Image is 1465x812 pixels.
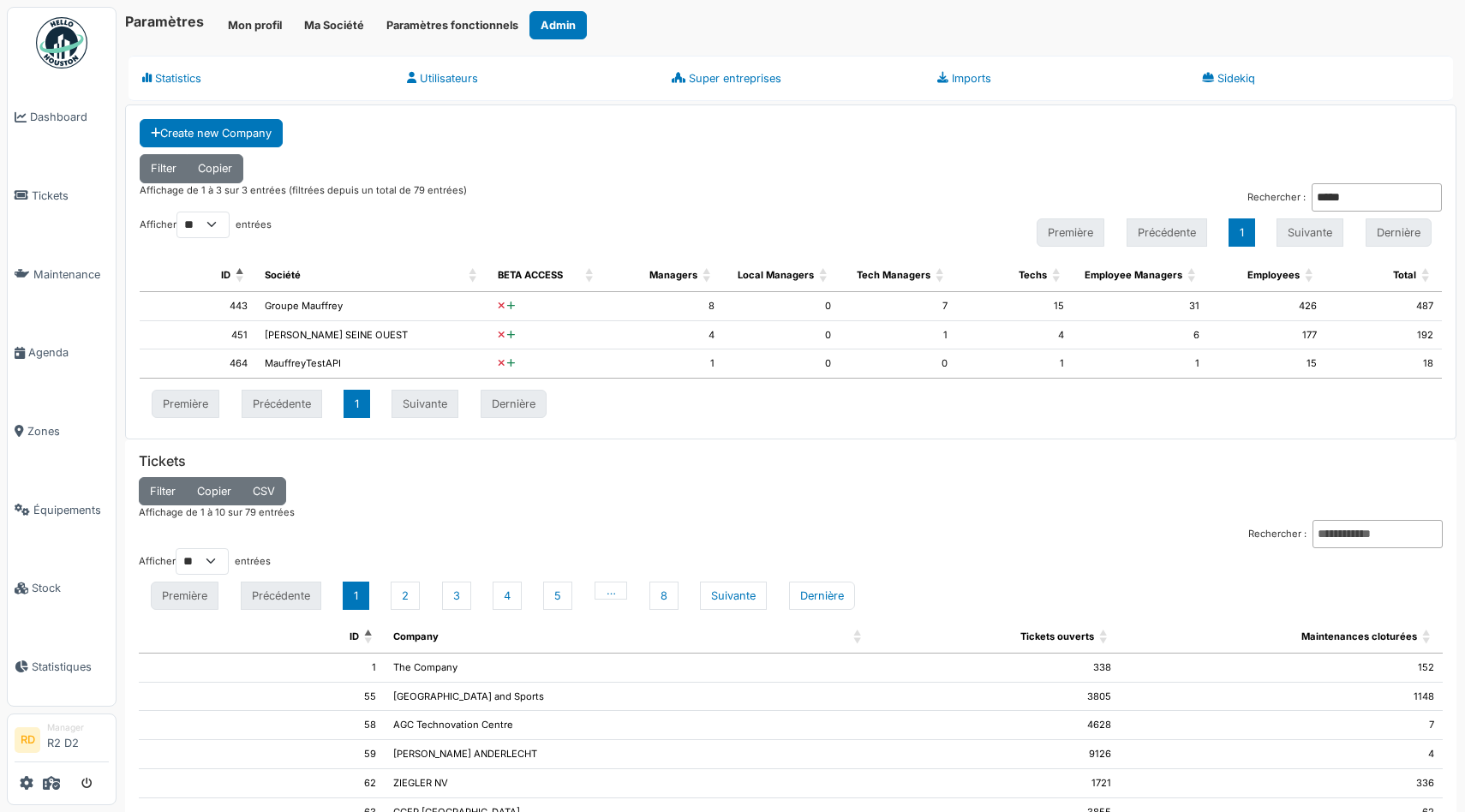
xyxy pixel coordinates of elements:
[28,344,109,361] span: Agenda
[1247,269,1300,281] span: translation missing: fr.user.employees
[649,269,697,281] span: translation missing: fr.user.managers
[1020,630,1094,642] span: Tickets ouverts
[956,292,1073,321] td: 15
[1025,213,1442,253] nav: pagination
[217,11,293,39] button: Mon profil
[8,157,116,236] a: Tickets
[840,321,956,350] td: 1
[1422,621,1432,653] span: Maintenances cloturées: Activate to sort
[139,576,1443,616] nav: pagination
[140,154,188,182] button: Filter
[1208,292,1324,321] td: 426
[936,260,946,291] span: Tech Managers: Activate to sort
[738,269,814,281] span: translation missing: fr.user.local_managers
[1188,56,1453,101] a: Sidekiq
[30,109,109,125] span: Dashboard
[139,453,1443,469] h6: Tickets
[33,502,109,518] span: Équipements
[198,162,232,175] span: Copier
[1073,292,1208,321] td: 31
[27,423,109,439] span: Zones
[1325,321,1442,350] td: 192
[606,349,722,379] td: 1
[33,266,109,283] span: Maintenance
[1247,190,1306,205] label: Rechercher :
[139,477,187,505] button: Filter
[256,321,489,350] td: [PERSON_NAME] SEINE OUEST
[498,269,563,281] span: BETA ACCESS
[150,485,176,498] span: Filter
[350,630,359,642] span: ID
[385,683,875,712] td: [GEOGRAPHIC_DATA] and Sports
[343,582,369,610] button: 1
[393,630,439,642] span: Company
[140,349,256,379] td: 464
[139,711,385,740] td: 58
[242,477,286,505] button: CSV
[344,390,370,418] button: 1
[32,580,109,596] span: Stock
[723,292,840,321] td: 0
[1099,621,1109,653] span: Tickets ouverts: Activate to sort
[139,548,271,575] label: Afficher entrées
[1073,321,1208,350] td: 6
[649,582,679,610] button: 8
[8,392,116,471] a: Zones
[723,349,840,379] td: 0
[1248,527,1307,541] label: Rechercher :
[658,56,923,101] a: Super entreprises
[543,582,572,610] button: 5
[8,235,116,313] a: Maintenance
[493,582,522,610] button: 4
[186,477,242,505] button: Copier
[1208,321,1324,350] td: 177
[789,582,855,610] button: Last
[393,56,658,101] a: Utilisateurs
[606,292,722,321] td: 8
[139,505,1443,520] div: Affichage de 1 à 10 sur 79 entrées
[197,485,231,498] span: Copier
[1393,269,1416,281] span: Total
[1301,630,1417,642] span: Maintenances cloturées
[385,654,875,683] td: The Company
[15,721,109,762] a: RD ManagerR2 D2
[857,269,930,281] span: translation missing: fr.user.tech_managers
[585,260,595,291] span: BETA ACCESS: Activate to sort
[8,628,116,707] a: Statistiques
[1187,260,1198,291] span: Employee Managers: Activate to sort
[853,621,864,653] span: Company: Activate to sort
[924,56,1188,101] a: Imports
[956,349,1073,379] td: 1
[140,292,256,321] td: 443
[8,78,116,157] a: Dashboard
[723,321,840,350] td: 0
[874,711,1120,740] td: 4628
[139,654,385,683] td: 1
[293,11,375,39] a: Ma Société
[265,269,301,281] span: Société
[8,470,116,549] a: Équipements
[8,313,116,392] a: Agenda
[874,740,1120,769] td: 9126
[1229,218,1255,247] button: 1
[1085,269,1182,281] span: translation missing: fr.user.employee_managers
[47,721,109,758] li: R2 D2
[139,740,385,769] td: 59
[140,183,467,212] div: Affichage de 1 à 3 sur 3 entrées (filtrées depuis un total de 79 entrées)
[375,11,529,39] button: Paramètres fonctionnels
[700,582,767,610] button: Next
[129,56,393,101] a: Statistics
[1120,683,1443,712] td: 1148
[385,711,875,740] td: AGC Technovation Centre
[1325,292,1442,321] td: 487
[385,740,875,769] td: [PERSON_NAME] ANDERLECHT
[15,727,40,753] li: RD
[442,582,471,610] button: 3
[874,654,1120,683] td: 338
[187,154,243,182] button: Copier
[140,212,272,238] label: Afficher entrées
[1120,769,1443,798] td: 336
[256,349,489,379] td: MauffreyTestAPI
[1325,349,1442,379] td: 18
